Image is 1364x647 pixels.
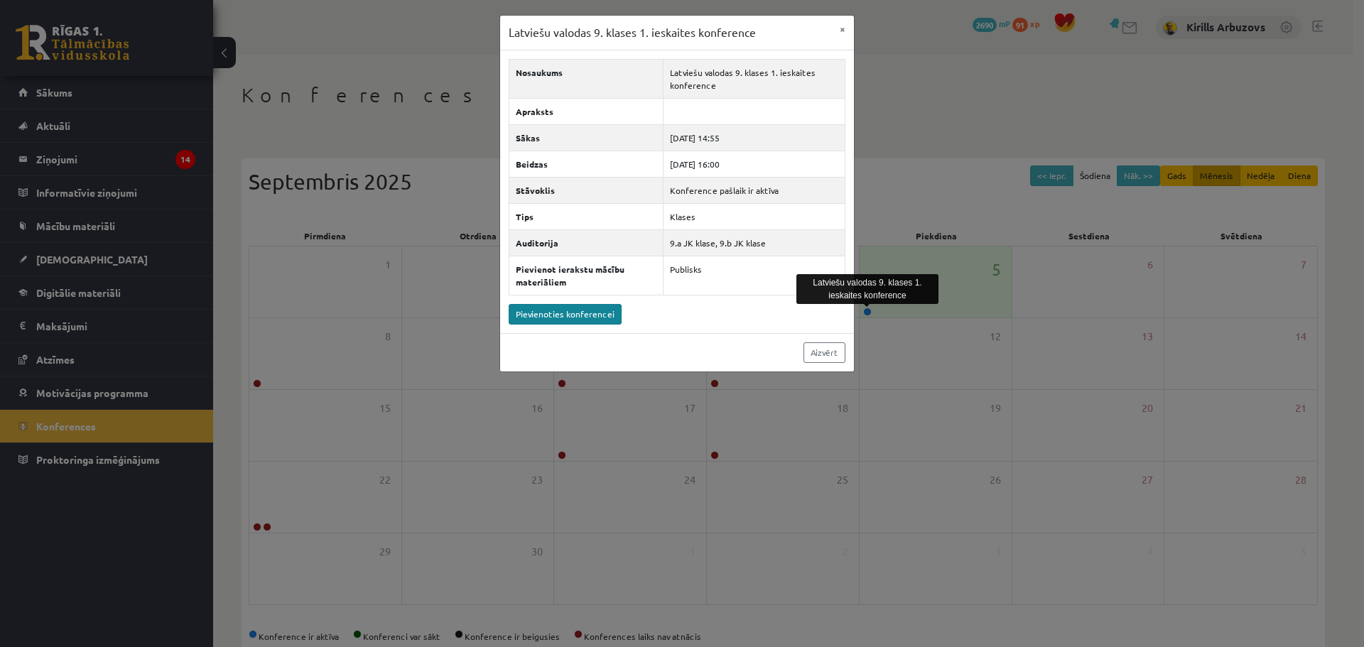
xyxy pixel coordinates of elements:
th: Nosaukums [509,59,664,98]
th: Pievienot ierakstu mācību materiāliem [509,256,664,295]
th: Sākas [509,124,664,151]
th: Apraksts [509,98,664,124]
a: Aizvērt [803,342,845,363]
td: [DATE] 16:00 [664,151,845,177]
th: Stāvoklis [509,177,664,203]
h3: Latviešu valodas 9. klases 1. ieskaites konference [509,24,756,41]
th: Auditorija [509,229,664,256]
td: Konference pašlaik ir aktīva [664,177,845,203]
td: Latviešu valodas 9. klases 1. ieskaites konference [664,59,845,98]
th: Tips [509,203,664,229]
td: Publisks [664,256,845,295]
td: [DATE] 14:55 [664,124,845,151]
td: 9.a JK klase, 9.b JK klase [664,229,845,256]
div: Latviešu valodas 9. klases 1. ieskaites konference [796,274,938,304]
td: Klases [664,203,845,229]
button: × [831,16,854,43]
a: Pievienoties konferencei [509,304,622,325]
th: Beidzas [509,151,664,177]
